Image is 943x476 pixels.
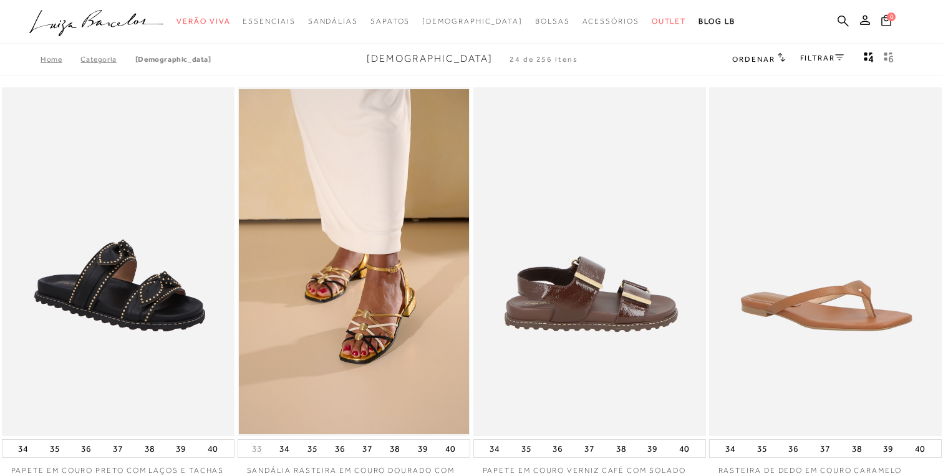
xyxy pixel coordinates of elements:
[699,10,735,33] a: BLOG LB
[386,440,404,457] button: 38
[177,10,230,33] a: categoryNavScreenReaderText
[243,10,295,33] a: categoryNavScreenReaderText
[732,55,775,64] span: Ordenar
[644,440,661,457] button: 39
[239,89,469,435] img: SANDÁLIA RASTEIRA EM COURO DOURADO COM TIRAS MULTICOR
[77,440,95,457] button: 36
[414,440,432,457] button: 39
[675,440,693,457] button: 40
[860,51,878,67] button: Mostrar 4 produtos por linha
[177,17,230,26] span: Verão Viva
[239,89,469,435] a: SANDÁLIA RASTEIRA EM COURO DOURADO COM TIRAS MULTICOR SANDÁLIA RASTEIRA EM COURO DOURADO COM TIRA...
[475,89,705,435] a: PAPETE EM COURO VERNIZ CAFÉ COM SOLADO TRATORADO
[710,89,941,435] img: RASTEIRA DE DEDO EM COURO CARAMELO
[816,440,834,457] button: 37
[80,55,135,64] a: Categoria
[248,443,266,455] button: 33
[422,17,523,26] span: [DEMOGRAPHIC_DATA]
[785,440,802,457] button: 36
[141,440,158,457] button: 38
[304,440,321,457] button: 35
[359,440,376,457] button: 37
[2,458,235,476] a: PAPETE EM COURO PRETO COM LAÇOS E TACHAS
[880,51,897,67] button: gridText6Desc
[581,440,598,457] button: 37
[3,89,233,435] img: PAPETE EM COURO PRETO COM LAÇOS E TACHAS
[583,10,639,33] a: categoryNavScreenReaderText
[367,53,493,64] span: [DEMOGRAPHIC_DATA]
[135,55,211,64] a: [DEMOGRAPHIC_DATA]
[370,17,410,26] span: Sapatos
[41,55,80,64] a: Home
[911,440,929,457] button: 40
[518,440,535,457] button: 35
[612,440,630,457] button: 38
[276,440,293,457] button: 34
[109,440,127,457] button: 37
[331,440,349,457] button: 36
[549,440,566,457] button: 36
[753,440,771,457] button: 35
[442,440,459,457] button: 40
[172,440,190,457] button: 39
[709,458,942,476] a: RASTEIRA DE DEDO EM COURO CARAMELO
[308,10,358,33] a: categoryNavScreenReaderText
[535,10,570,33] a: categoryNavScreenReaderText
[879,440,897,457] button: 39
[422,10,523,33] a: noSubCategoriesText
[3,89,233,435] a: PAPETE EM COURO PRETO COM LAÇOS E TACHAS PAPETE EM COURO PRETO COM LAÇOS E TACHAS
[243,17,295,26] span: Essenciais
[800,54,844,62] a: FILTRAR
[652,10,687,33] a: categoryNavScreenReaderText
[710,89,941,435] a: RASTEIRA DE DEDO EM COURO CARAMELO RASTEIRA DE DEDO EM COURO CARAMELO
[652,17,687,26] span: Outlet
[46,440,64,457] button: 35
[887,12,896,21] span: 0
[204,440,221,457] button: 40
[14,440,32,457] button: 34
[510,55,578,64] span: 24 de 256 itens
[535,17,570,26] span: Bolsas
[699,17,735,26] span: BLOG LB
[308,17,358,26] span: Sandálias
[878,14,895,31] button: 0
[486,440,503,457] button: 34
[583,17,639,26] span: Acessórios
[475,87,706,437] img: PAPETE EM COURO VERNIZ CAFÉ COM SOLADO TRATORADO
[370,10,410,33] a: categoryNavScreenReaderText
[848,440,866,457] button: 38
[722,440,739,457] button: 34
